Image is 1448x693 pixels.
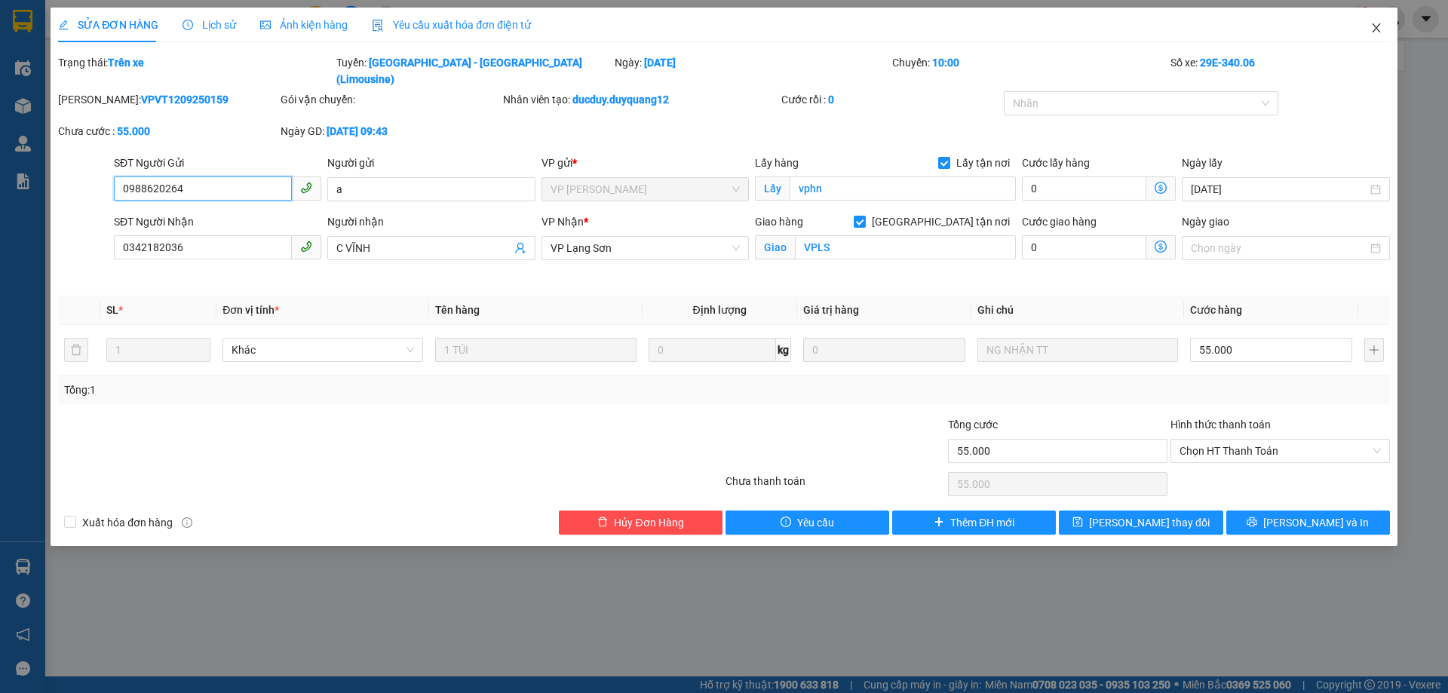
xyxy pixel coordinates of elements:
[1169,54,1391,87] div: Số xe:
[58,91,278,108] div: [PERSON_NAME]:
[1200,57,1255,69] b: 29E-340.06
[613,54,891,87] div: Ngày:
[76,514,179,531] span: Xuất hóa đơn hàng
[232,339,414,361] span: Khác
[1022,235,1146,259] input: Cước giao hàng
[971,296,1184,325] th: Ghi chú
[58,123,278,140] div: Chưa cước :
[803,304,859,316] span: Giá trị hàng
[1155,182,1167,194] span: dollar-circle
[781,517,791,529] span: exclamation-circle
[541,155,749,171] div: VP gửi
[693,304,747,316] span: Định lượng
[1022,176,1146,201] input: Cước lấy hàng
[644,57,676,69] b: [DATE]
[327,213,535,230] div: Người nhận
[726,511,889,535] button: exclamation-circleYêu cầu
[755,216,803,228] span: Giao hàng
[866,213,1016,230] span: [GEOGRAPHIC_DATA] tận nơi
[300,241,312,253] span: phone
[1355,8,1397,50] button: Close
[141,94,229,106] b: VPVT1209250159
[1059,511,1223,535] button: save[PERSON_NAME] thay đổi
[57,54,335,87] div: Trạng thái:
[1247,517,1257,529] span: printer
[795,235,1016,259] input: Giao tận nơi
[790,176,1016,201] input: Lấy tận nơi
[541,216,584,228] span: VP Nhận
[372,20,384,32] img: icon
[948,419,998,431] span: Tổng cước
[755,235,795,259] span: Giao
[892,511,1056,535] button: plusThêm ĐH mới
[1263,514,1369,531] span: [PERSON_NAME] và In
[977,338,1178,362] input: Ghi Chú
[222,304,279,316] span: Đơn vị tính
[572,94,669,106] b: ducduy.duyquang12
[1170,419,1271,431] label: Hình thức thanh toán
[776,338,791,362] span: kg
[327,125,388,137] b: [DATE] 09:43
[281,123,500,140] div: Ngày GD:
[1370,22,1382,34] span: close
[300,182,312,194] span: phone
[503,91,778,108] div: Nhân viên tạo:
[1226,511,1390,535] button: printer[PERSON_NAME] và In
[1364,338,1384,362] button: plus
[755,157,799,169] span: Lấy hàng
[1089,514,1210,531] span: [PERSON_NAME] thay đổi
[1191,181,1367,198] input: Ngày lấy
[551,237,740,259] span: VP Lạng Sơn
[1182,157,1223,169] label: Ngày lấy
[117,125,150,137] b: 55.000
[1191,240,1367,256] input: Ngày giao
[58,20,69,30] span: edit
[755,176,790,201] span: Lấy
[934,517,944,529] span: plus
[559,511,722,535] button: deleteHủy Đơn Hàng
[514,242,526,254] span: user-add
[597,517,608,529] span: delete
[64,338,88,362] button: delete
[950,514,1014,531] span: Thêm ĐH mới
[1180,440,1381,462] span: Chọn HT Thanh Toán
[183,19,236,31] span: Lịch sử
[1182,216,1229,228] label: Ngày giao
[108,57,144,69] b: Trên xe
[114,213,321,230] div: SĐT Người Nhận
[182,517,192,528] span: info-circle
[551,178,740,201] span: VP Minh Khai
[435,304,480,316] span: Tên hàng
[797,514,834,531] span: Yêu cầu
[281,91,500,108] div: Gói vận chuyển:
[1022,216,1097,228] label: Cước giao hàng
[260,19,348,31] span: Ảnh kiện hàng
[781,91,1001,108] div: Cước rồi :
[891,54,1169,87] div: Chuyến:
[614,514,683,531] span: Hủy Đơn Hàng
[336,57,582,85] b: [GEOGRAPHIC_DATA] - [GEOGRAPHIC_DATA] (Limousine)
[260,20,271,30] span: picture
[58,19,158,31] span: SỬA ĐƠN HÀNG
[1155,241,1167,253] span: dollar-circle
[114,155,321,171] div: SĐT Người Gửi
[372,19,531,31] span: Yêu cầu xuất hóa đơn điện tử
[1072,517,1083,529] span: save
[950,155,1016,171] span: Lấy tận nơi
[183,20,193,30] span: clock-circle
[828,94,834,106] b: 0
[932,57,959,69] b: 10:00
[106,304,118,316] span: SL
[64,382,559,398] div: Tổng: 1
[1022,157,1090,169] label: Cước lấy hàng
[803,338,965,362] input: 0
[327,155,535,171] div: Người gửi
[335,54,613,87] div: Tuyến:
[724,473,946,499] div: Chưa thanh toán
[435,338,636,362] input: VD: Bàn, Ghế
[1190,304,1242,316] span: Cước hàng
